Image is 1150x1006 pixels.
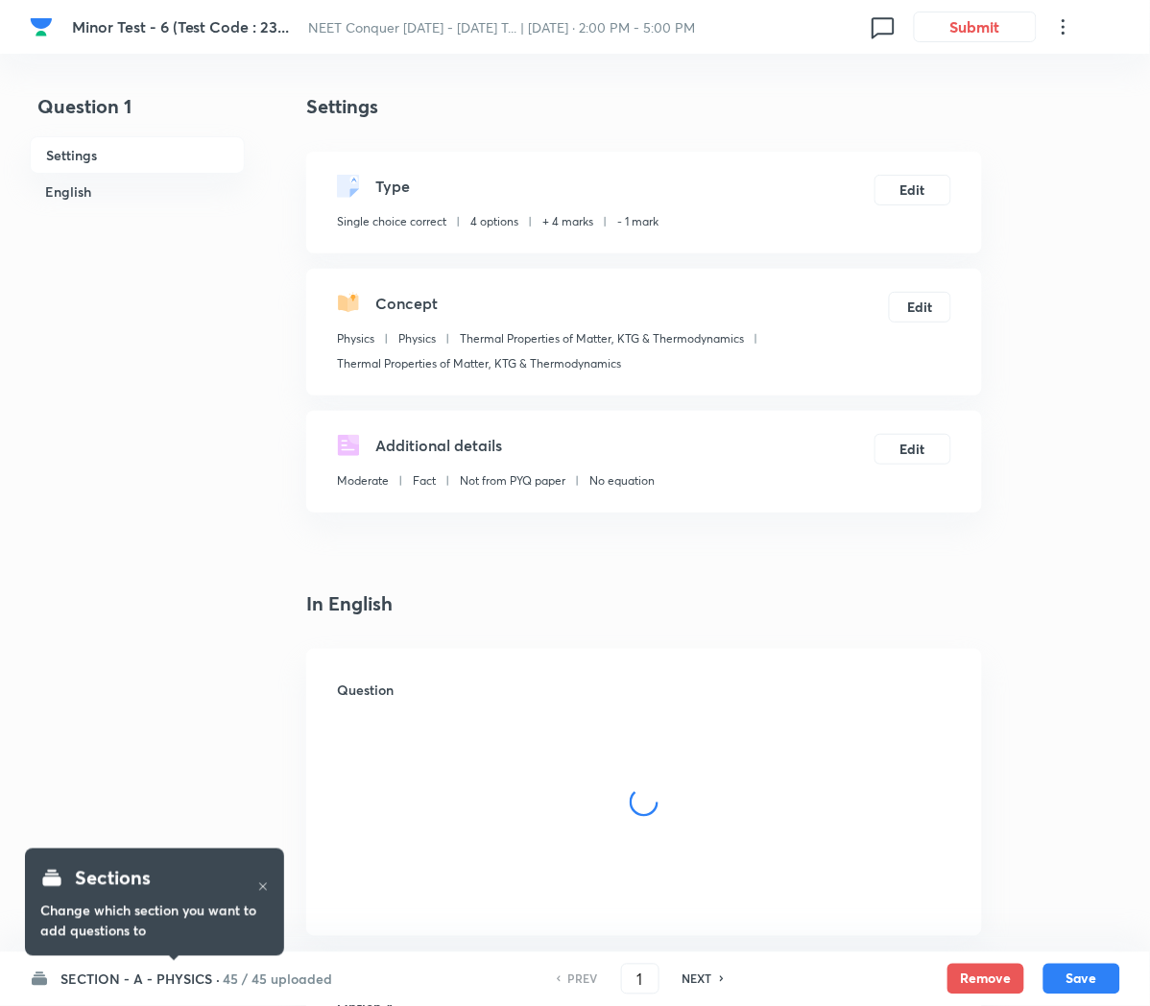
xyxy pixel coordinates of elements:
button: Save [1043,964,1120,994]
p: Single choice correct [337,213,446,230]
img: questionConcept.svg [337,292,360,315]
p: No equation [589,472,655,490]
p: + 4 marks [542,213,593,230]
h5: Type [375,175,410,198]
h4: In English [306,589,982,618]
h4: Settings [306,92,982,121]
h6: PREV [568,970,598,988]
h4: Sections [75,864,151,893]
h5: Concept [375,292,438,315]
button: Submit [914,12,1037,42]
h5: Additional details [375,434,502,457]
h6: Change which section you want to add questions to [40,900,269,941]
button: Remove [947,964,1024,994]
p: 4 options [470,213,518,230]
h4: Question 1 [30,92,245,136]
p: Moderate [337,472,389,490]
p: Thermal Properties of Matter, KTG & Thermodynamics [337,355,621,372]
img: questionDetails.svg [337,434,360,457]
button: Edit [889,292,951,323]
h6: Question [337,680,951,700]
span: Minor Test - 6 (Test Code : 23... [72,16,290,36]
p: Not from PYQ paper [460,472,565,490]
p: Physics [398,330,436,347]
p: Thermal Properties of Matter, KTG & Thermodynamics [460,330,744,347]
p: Fact [413,472,436,490]
button: Edit [874,175,951,205]
h6: 45 / 45 uploaded [223,970,332,990]
h6: NEXT [683,970,712,988]
img: questionType.svg [337,175,360,198]
h6: Settings [30,136,245,174]
p: - 1 mark [617,213,659,230]
img: Company Logo [30,15,53,38]
button: Edit [874,434,951,465]
span: NEET Conquer [DATE] - [DATE] T... | [DATE] · 2:00 PM - 5:00 PM [309,18,696,36]
p: Physics [337,330,374,347]
h6: SECTION - A - PHYSICS · [60,970,220,990]
h6: English [30,174,245,209]
a: Company Logo [30,15,57,38]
